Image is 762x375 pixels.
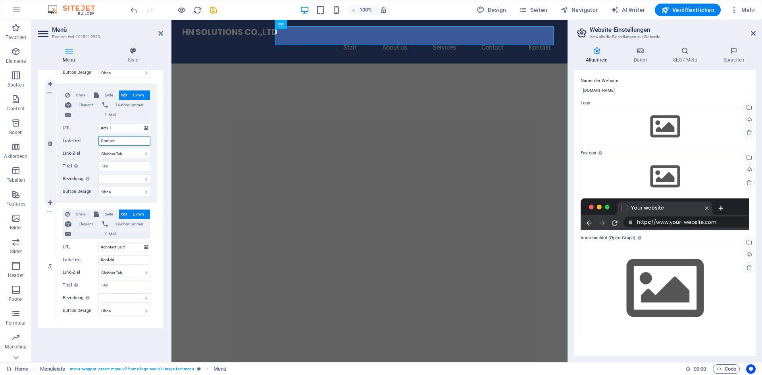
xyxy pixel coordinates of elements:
[359,5,372,15] h6: 100%
[92,210,119,219] button: Seite
[10,248,22,255] p: Slider
[63,229,150,239] button: E-Mail
[63,136,98,146] label: Link-Text
[69,364,194,374] span: . menu-wrapper .preset-menu-v2-home-logo-nav-h1-image-text-menu
[98,255,150,265] input: Link-Text...
[101,210,117,219] span: Seite
[560,6,598,14] span: Navigator
[5,344,27,350] p: Marketing
[655,4,721,16] button: Veröffentlichen
[63,219,100,229] button: Element
[129,90,148,100] span: Extern
[662,47,712,63] h4: SEO / Meta
[63,293,98,303] label: Beziehung
[590,26,756,33] h2: Website-Einstellungen
[101,90,117,100] span: Seite
[44,263,55,269] em: 5
[63,174,98,184] label: Beziehung
[694,364,706,374] span: 00 00
[110,219,148,229] span: Telefonnummer
[581,148,749,158] label: Favicon
[727,4,758,16] button: Mehr
[6,320,26,326] p: Formular
[63,100,100,110] button: Element
[197,367,201,371] i: Dieses Element ist ein anpassbares Preset
[177,5,186,15] button: Klicke hier, um den Vorschau-Modus zu verlassen
[63,90,91,100] button: Ohne
[699,366,700,372] span: :
[192,5,202,15] button: reload
[103,47,163,63] h4: Style
[63,306,98,315] label: Button Design
[9,129,23,136] p: Boxen
[98,281,150,290] input: Titel
[661,6,714,14] span: Veröffentlichen
[611,6,645,14] span: AI Writer
[6,364,28,374] a: Klick, um Auswahl aufzuheben. Doppelklick öffnet Seitenverwaltung
[622,47,662,63] h4: Daten
[581,86,749,95] input: Name...
[581,76,749,86] label: Name der Website
[38,47,103,63] h4: Menü
[63,123,98,133] label: URL
[4,153,27,160] p: Akkordeon
[110,100,148,110] span: Telefonnummer
[581,243,749,334] div: Wähle aus deinen Dateien, Stockfotos oder lade Dateien hoch
[73,110,148,120] span: E-Mail
[193,6,202,15] i: Seite neu laden
[98,242,150,252] input: URL...
[40,364,226,374] nav: breadcrumb
[746,364,756,374] button: Usercentrics
[63,187,98,196] label: Button Design
[63,149,98,158] label: Link-Ziel
[516,4,551,16] button: Seiten
[473,4,510,16] button: Design
[716,364,736,374] span: Code
[98,123,150,133] input: URL...
[557,4,601,16] button: Navigator
[98,162,150,171] input: Titel
[477,6,506,14] span: Design
[9,296,23,302] p: Footer
[63,281,98,290] label: Titel
[119,210,150,219] button: Extern
[74,219,97,229] span: Element
[519,6,548,14] span: Seiten
[100,219,150,229] button: Telefonnummer
[208,5,218,15] button: save
[63,255,98,265] label: Link-Text
[98,136,150,146] input: Link-Text...
[214,364,226,374] span: Klick zum Auswählen. Doppelklick zum Bearbeiten
[7,106,25,112] p: Content
[119,90,150,100] button: Extern
[7,177,25,183] p: Tabellen
[713,364,740,374] button: Code
[40,364,65,374] span: Klick zum Auswählen. Doppelklick zum Bearbeiten
[72,90,89,100] span: Ohne
[63,110,150,120] button: E-Mail
[63,210,91,219] button: Ohne
[590,33,740,40] h3: Verwalte die Einstellungen zur Webseite
[380,6,387,13] i: Bei Größenänderung Zoomstufe automatisch an das gewählte Gerät anpassen.
[46,5,105,15] img: Editor Logo
[52,26,163,33] h2: Menü
[74,100,97,110] span: Element
[6,34,26,40] p: Favoriten
[63,268,98,277] label: Link-Ziel
[6,201,25,207] p: Features
[209,6,218,15] i: Save (Ctrl+S)
[712,47,756,63] h4: Sprachen
[129,5,139,15] button: undo
[129,6,139,15] i: Rückgängig: Menüpunkte ändern (Strg+Z)
[63,242,98,252] label: URL
[129,210,148,219] span: Extern
[581,98,749,108] label: Logo
[52,33,147,40] h3: Element #ed-1015219923
[8,82,24,88] p: Spalten
[581,158,749,195] div: Wähle aus deinen Dateien, Stockfotos oder lade Dateien hoch
[92,90,119,100] button: Seite
[574,47,622,63] h4: Allgemein
[685,364,706,374] h6: Session-Zeit
[100,100,150,110] button: Telefonnummer
[73,229,148,239] span: E-Mail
